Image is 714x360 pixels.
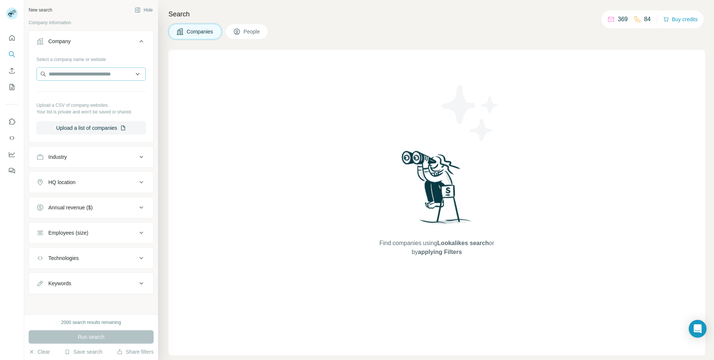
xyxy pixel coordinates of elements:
[187,28,214,35] span: Companies
[36,102,146,109] p: Upload a CSV of company websites.
[689,320,707,338] div: Open Intercom Messenger
[6,115,18,128] button: Use Surfe on LinkedIn
[29,249,153,267] button: Technologies
[398,149,476,232] img: Surfe Illustration - Woman searching with binoculars
[244,28,261,35] span: People
[6,164,18,177] button: Feedback
[129,4,158,16] button: Hide
[64,348,102,356] button: Save search
[29,224,153,242] button: Employees (size)
[29,32,153,53] button: Company
[377,239,496,257] span: Find companies using or by
[437,80,504,147] img: Surfe Illustration - Stars
[644,15,651,24] p: 84
[48,254,79,262] div: Technologies
[618,15,628,24] p: 369
[29,274,153,292] button: Keywords
[6,64,18,77] button: Enrich CSV
[6,148,18,161] button: Dashboard
[6,131,18,145] button: Use Surfe API
[29,199,153,216] button: Annual revenue ($)
[29,7,52,13] div: New search
[48,280,71,287] div: Keywords
[418,249,462,255] span: applying Filters
[48,38,71,45] div: Company
[6,48,18,61] button: Search
[29,148,153,166] button: Industry
[6,80,18,94] button: My lists
[29,348,50,356] button: Clear
[36,109,146,115] p: Your list is private and won't be saved or shared.
[663,14,698,25] button: Buy credits
[437,240,489,246] span: Lookalikes search
[6,7,18,19] img: Avatar
[29,173,153,191] button: HQ location
[36,53,146,63] div: Select a company name or website
[61,319,121,326] div: 2000 search results remaining
[48,229,88,237] div: Employees (size)
[6,31,18,45] button: Quick start
[29,19,154,26] p: Company information
[117,348,154,356] button: Share filters
[168,9,705,19] h4: Search
[48,153,67,161] div: Industry
[36,121,146,135] button: Upload a list of companies
[48,204,93,211] div: Annual revenue ($)
[48,179,75,186] div: HQ location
